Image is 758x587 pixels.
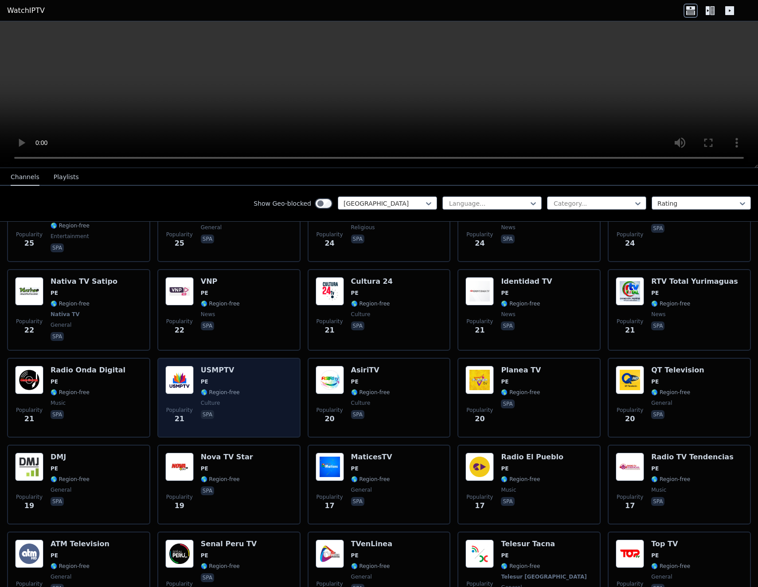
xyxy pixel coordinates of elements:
[51,321,71,329] span: general
[201,378,208,385] span: PE
[51,476,90,483] span: 🌎 Region-free
[316,493,343,501] span: Popularity
[501,486,516,493] span: music
[15,366,43,394] img: Radio Onda Digital
[15,540,43,568] img: ATM Television
[16,318,43,325] span: Popularity
[351,389,390,396] span: 🌎 Region-free
[617,231,643,238] span: Popularity
[625,501,635,511] span: 17
[351,410,364,419] p: spa
[201,486,214,495] p: spa
[351,290,359,297] span: PE
[51,399,66,407] span: music
[625,325,635,336] span: 21
[51,277,117,286] h6: Nativa TV Satipo
[501,552,508,559] span: PE
[51,453,90,462] h6: DMJ
[51,552,58,559] span: PE
[24,325,34,336] span: 22
[465,277,494,305] img: Identidad TV
[616,366,644,394] img: QT Television
[324,501,334,511] span: 17
[51,222,90,229] span: 🌎 Region-free
[351,277,393,286] h6: Cultura 24
[651,497,664,506] p: spa
[651,300,690,307] span: 🌎 Region-free
[316,277,344,305] img: Cultura 24
[651,552,659,559] span: PE
[316,453,344,481] img: MaticesTV
[501,540,588,548] h6: Telesur Tacna
[324,414,334,424] span: 20
[201,389,240,396] span: 🌎 Region-free
[501,497,514,506] p: spa
[616,277,644,305] img: RTV Total Yurimaguas
[165,540,194,568] img: Senal Peru TV
[651,476,690,483] span: 🌎 Region-free
[475,414,484,424] span: 20
[465,366,494,394] img: Planea TV
[501,311,515,318] span: news
[501,573,586,580] span: Telesur [GEOGRAPHIC_DATA]
[501,476,540,483] span: 🌎 Region-free
[466,407,493,414] span: Popularity
[351,497,364,506] p: spa
[51,410,64,419] p: spa
[651,410,664,419] p: spa
[351,311,371,318] span: culture
[316,231,343,238] span: Popularity
[201,573,214,582] p: spa
[201,366,240,375] h6: USMPTV
[175,325,184,336] span: 22
[351,540,392,548] h6: TVenLinea
[51,243,64,252] p: spa
[201,224,222,231] span: general
[651,224,664,233] p: spa
[54,169,79,186] button: Playlists
[466,493,493,501] span: Popularity
[625,238,635,249] span: 24
[651,389,690,396] span: 🌎 Region-free
[651,563,690,570] span: 🌎 Region-free
[175,238,184,249] span: 25
[51,332,64,341] p: spa
[201,399,220,407] span: culture
[51,540,109,548] h6: ATM Television
[501,453,563,462] h6: Radio El Pueblo
[11,169,39,186] button: Channels
[501,224,515,231] span: news
[316,540,344,568] img: TVenLinea
[51,290,58,297] span: PE
[351,300,390,307] span: 🌎 Region-free
[475,238,484,249] span: 24
[501,277,552,286] h6: Identidad TV
[165,277,194,305] img: VNP
[651,366,704,375] h6: QT Television
[24,501,34,511] span: 19
[24,414,34,424] span: 21
[51,465,58,472] span: PE
[51,378,58,385] span: PE
[475,325,484,336] span: 21
[51,366,125,375] h6: Radio Onda Digital
[201,410,214,419] p: spa
[351,573,372,580] span: general
[351,224,375,231] span: religious
[651,465,659,472] span: PE
[351,321,364,330] p: spa
[16,231,43,238] span: Popularity
[617,493,643,501] span: Popularity
[351,399,371,407] span: culture
[16,407,43,414] span: Popularity
[465,453,494,481] img: Radio El Pueblo
[501,290,508,297] span: PE
[165,366,194,394] img: USMPTV
[15,453,43,481] img: DMJ
[651,277,738,286] h6: RTV Total Yurimaguas
[501,399,514,408] p: spa
[201,290,208,297] span: PE
[316,318,343,325] span: Popularity
[351,235,364,243] p: spa
[51,233,89,240] span: entertainment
